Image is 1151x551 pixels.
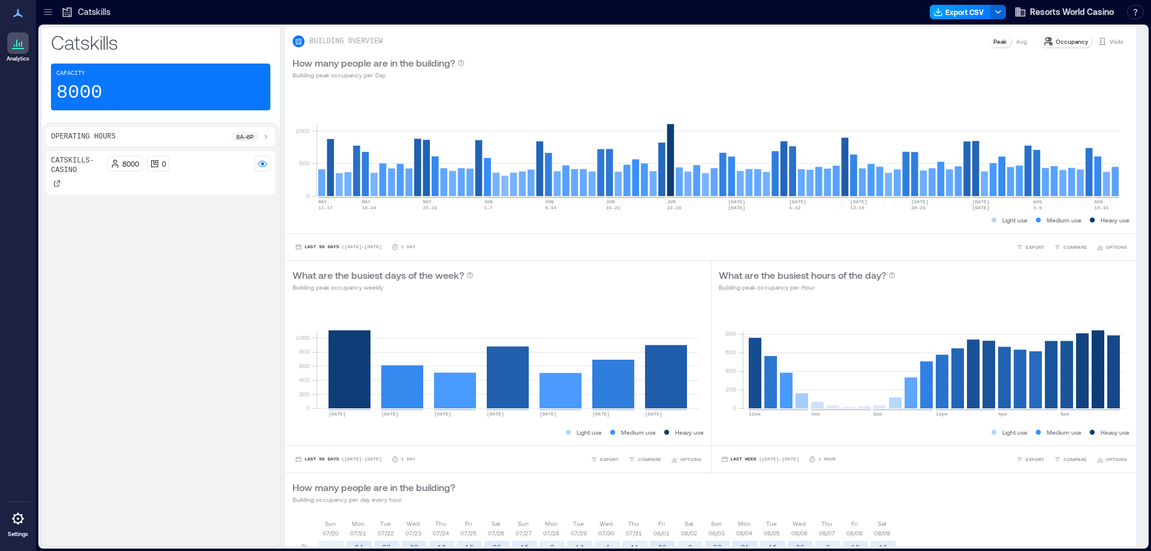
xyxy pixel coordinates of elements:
[1106,243,1127,251] span: OPTIONS
[911,199,929,204] text: [DATE]
[728,205,745,210] text: [DATE]
[493,543,501,551] text: 26
[299,348,310,355] tspan: 800
[826,543,830,551] text: 6
[598,528,614,538] p: 07/30
[51,156,103,175] p: Catskills- Casino
[122,159,139,168] p: 8000
[605,543,610,551] text: 4
[972,199,990,204] text: [DATE]
[56,69,85,79] p: Capacity
[309,37,382,46] p: BUILDING OVERVIEW
[401,243,415,251] p: 1 Day
[796,543,805,551] text: 26
[769,543,777,551] text: 19
[1063,456,1087,463] span: COMPARE
[675,427,704,437] p: Heavy use
[930,5,991,19] button: Export CSV
[850,199,867,204] text: [DATE]
[575,543,584,551] text: 14
[850,205,864,210] text: 13-19
[766,519,777,528] p: Tue
[749,411,760,417] text: 12am
[487,411,504,417] text: [DATE]
[873,411,882,417] text: 8am
[658,543,667,551] text: 26
[423,205,437,210] text: 25-31
[299,362,310,369] tspan: 600
[550,543,555,551] text: 3
[325,519,336,528] p: Sun
[588,453,621,465] button: EXPORT
[516,528,532,538] p: 07/27
[811,411,820,417] text: 4am
[362,205,376,210] text: 18-24
[56,81,103,105] p: 8000
[236,132,254,141] p: 8a - 6p
[293,70,465,80] p: Building peak occupancy per Day
[1002,427,1028,437] p: Light use
[936,411,947,417] text: 12pm
[732,404,736,411] tspan: 0
[789,205,800,210] text: 6-12
[736,528,752,538] p: 08/04
[293,56,455,70] p: How many people are in the building?
[293,480,455,495] p: How many people are in the building?
[1051,241,1089,253] button: COMPARE
[465,543,474,551] text: 16
[484,199,493,204] text: JUN
[645,411,662,417] text: [DATE]
[600,456,619,463] span: EXPORT
[592,411,610,417] text: [DATE]
[299,390,310,398] tspan: 200
[465,519,472,528] p: Fri
[540,411,557,417] text: [DATE]
[296,334,310,341] tspan: 1000
[306,404,310,411] tspan: 0
[1047,215,1081,225] p: Medium use
[606,205,620,210] text: 15-21
[488,528,504,538] p: 07/26
[789,199,806,204] text: [DATE]
[719,282,896,292] p: Building peak occupancy per Hour
[323,528,339,538] p: 07/20
[1110,37,1123,46] p: Visits
[1016,37,1027,46] p: Avg
[1011,2,1117,22] button: Resorts World Casino
[434,411,451,417] text: [DATE]
[741,543,749,551] text: 31
[719,453,802,465] button: Last Week |[DATE]-[DATE]
[306,192,310,199] tspan: 0
[433,528,449,538] p: 07/24
[4,504,32,541] a: Settings
[628,519,639,528] p: Thu
[299,376,310,383] tspan: 400
[851,519,858,528] p: Fri
[685,519,693,528] p: Sat
[846,528,863,538] p: 08/08
[993,37,1007,46] p: Peak
[405,528,421,538] p: 07/23
[573,519,584,528] p: Tue
[1106,456,1127,463] span: OPTIONS
[1101,215,1129,225] p: Heavy use
[1094,205,1108,210] text: 10-16
[410,543,418,551] text: 23
[1030,6,1114,18] span: Resorts World Casino
[688,543,692,551] text: 6
[350,528,366,538] p: 07/21
[7,55,29,62] p: Analytics
[401,456,415,463] p: 1 Day
[1014,453,1047,465] button: EXPORT
[1026,243,1044,251] span: EXPORT
[791,528,807,538] p: 08/06
[51,132,116,141] p: Operating Hours
[293,453,384,465] button: Last 90 Days |[DATE]-[DATE]
[352,519,364,528] p: Mon
[484,205,493,210] text: 1-7
[577,427,602,437] p: Light use
[318,205,333,210] text: 11-17
[293,282,474,292] p: Building peak occupancy weekly
[435,519,446,528] p: Thu
[438,543,446,551] text: 12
